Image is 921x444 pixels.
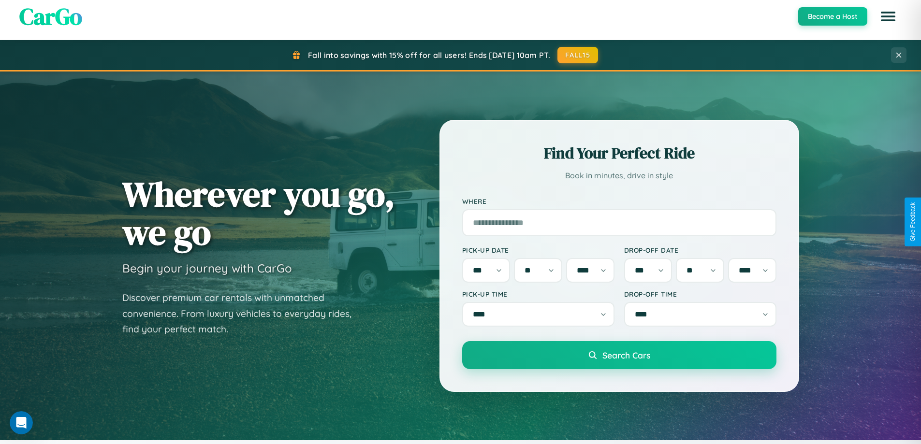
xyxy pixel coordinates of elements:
span: CarGo [19,0,82,32]
iframe: Intercom live chat [10,411,33,434]
p: Discover premium car rentals with unmatched convenience. From luxury vehicles to everyday rides, ... [122,290,364,337]
button: Search Cars [462,341,776,369]
h1: Wherever you go, we go [122,175,395,251]
h2: Find Your Perfect Ride [462,143,776,164]
button: FALL15 [557,47,598,63]
label: Drop-off Date [624,246,776,254]
span: Fall into savings with 15% off for all users! Ends [DATE] 10am PT. [308,50,550,60]
div: Give Feedback [909,202,916,242]
label: Pick-up Date [462,246,614,254]
button: Become a Host [798,7,867,26]
label: Drop-off Time [624,290,776,298]
label: Where [462,197,776,205]
h3: Begin your journey with CarGo [122,261,292,275]
button: Open menu [875,3,902,30]
span: Search Cars [602,350,650,360]
p: Book in minutes, drive in style [462,169,776,183]
label: Pick-up Time [462,290,614,298]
